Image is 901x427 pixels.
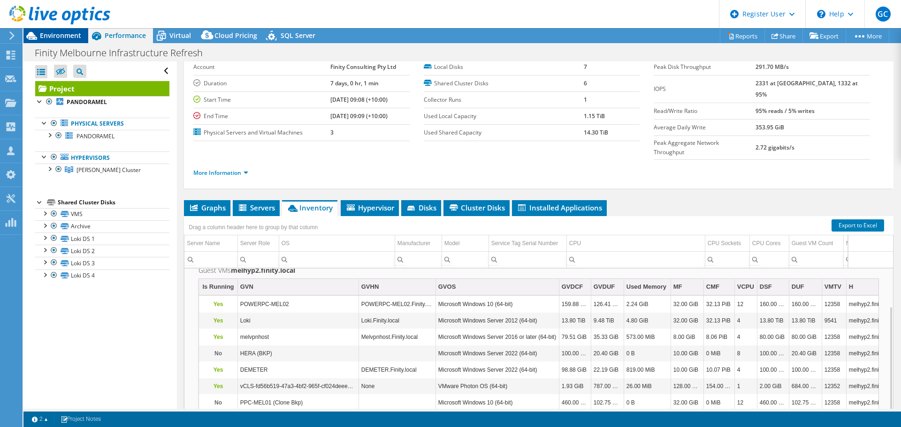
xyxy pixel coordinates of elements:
[35,257,169,269] a: Loki DS 3
[703,395,734,411] td: Column CMF, Value 0 MiB
[703,313,734,329] td: Column CMF, Value 32.13 PiB
[187,238,220,249] div: Server Name
[752,238,781,249] div: CPU Cores
[193,128,330,137] label: Physical Servers and Virtual Machines
[359,329,435,345] td: Column GVHN, Value Melvpnhost.Finity.local
[734,296,757,313] td: Column VCPU, Value 12
[822,329,846,345] td: Column VMTV, Value 12358
[559,345,591,362] td: Column GVDCF, Value 100.00 GiB
[584,128,608,136] b: 14.30 TiB
[240,238,270,249] div: Server Role
[76,132,115,140] span: PANDORAMEL
[584,63,587,71] b: 7
[569,238,581,249] div: CPU
[559,279,591,295] td: GVDCF Column
[35,208,169,220] a: VMS
[802,29,846,43] a: Export
[708,238,741,249] div: CPU Sockets
[843,251,878,268] td: Column Memory, Filter cell
[237,329,359,345] td: Column GVN, Value melvpnhost
[438,281,456,292] div: GVOS
[671,313,703,329] td: Column MF, Value 32.00 GiB
[237,296,359,313] td: Column GVN, Value POWERPC-MEL02
[35,81,169,96] a: Project
[624,345,671,362] td: Column Used Memory, Value 0 B
[559,296,591,313] td: Column GVDCF, Value 159.88 GiB
[361,281,379,292] div: GVHN
[359,296,435,313] td: Column GVHN, Value POWERPC-MEL02.Finity.local
[789,362,822,378] td: Column DUF, Value 100.00 GiB
[749,251,789,268] td: Column CPU Cores, Filter cell
[35,130,169,142] a: PANDORAMEL
[491,238,558,249] div: Service Tag Serial Number
[591,313,624,329] td: Column GVDUF, Value 9.48 TiB
[58,197,169,208] div: Shared Cluster Disks
[330,79,379,87] b: 7 days, 0 hr, 1 min
[846,238,866,249] div: Memory
[706,281,719,292] div: CMF
[287,203,333,212] span: Inventory
[559,395,591,411] td: Column GVDCF, Value 460.00 GiB
[199,313,237,329] td: Column Is Running, Value Yes
[757,395,789,411] td: Column DSF, Value 460.00 GiB
[654,123,755,132] label: Average Daily Write
[184,251,237,268] td: Column Server Name, Filter cell
[671,395,703,411] td: Column MF, Value 32.00 GiB
[237,395,359,411] td: Column GVN, Value PPC-MEL01 (Clone Bkp)
[624,313,671,329] td: Column Used Memory, Value 4.80 GiB
[594,281,615,292] div: GVDUF
[489,235,566,252] td: Service Tag Serial Number Column
[624,378,671,395] td: Column Used Memory, Value 26.00 MiB
[237,362,359,378] td: Column GVN, Value DEMETER
[624,395,671,411] td: Column Used Memory, Value 0 B
[720,29,765,43] a: Reports
[406,203,436,212] span: Disks
[35,232,169,245] a: Loki DS 1
[199,395,237,411] td: Column Is Running, Value No
[624,329,671,345] td: Column Used Memory, Value 573.00 MiB
[435,345,559,362] td: Column GVOS, Value Microsoft Windows Server 2022 (64-bit)
[654,138,755,157] label: Peak Aggregate Network Throughput
[822,378,846,395] td: Column VMTV, Value 12352
[671,279,703,295] td: MF Column
[822,395,846,411] td: Column VMTV, Value 12358
[237,313,359,329] td: Column GVN, Value Loki
[822,345,846,362] td: Column VMTV, Value 12358
[822,279,846,295] td: VMTV Column
[591,329,624,345] td: Column GVDUF, Value 35.33 GiB
[169,31,191,40] span: Virtual
[671,378,703,395] td: Column MF, Value 128.00 MiB
[737,281,754,292] div: VCPU
[671,362,703,378] td: Column MF, Value 10.00 GiB
[789,345,822,362] td: Column DUF, Value 20.40 GiB
[846,362,899,378] td: Column H, Value melhyp2.finity.local
[591,279,624,295] td: GVDUF Column
[435,329,559,345] td: Column GVOS, Value Microsoft Windows Server 2016 or later (64-bit)
[757,345,789,362] td: Column DSF, Value 100.00 GiB
[760,281,772,292] div: DSF
[189,203,226,212] span: Graphs
[444,238,460,249] div: Model
[705,235,749,252] td: CPU Sockets Column
[671,296,703,313] td: Column MF, Value 32.00 GiB
[345,203,394,212] span: Hypervisor
[591,345,624,362] td: Column GVDUF, Value 20.40 GiB
[734,345,757,362] td: Column VCPU, Value 8
[199,296,237,313] td: Column Is Running, Value Yes
[822,362,846,378] td: Column VMTV, Value 12358
[849,281,853,292] div: H
[703,296,734,313] td: Column CMF, Value 32.13 PiB
[789,313,822,329] td: Column DUF, Value 13.80 TiB
[559,378,591,395] td: Column GVDCF, Value 1.93 GiB
[35,270,169,282] a: Loki DS 4
[846,378,899,395] td: Column H, Value melhyp2.finity.local
[330,96,388,104] b: [DATE] 09:08 (+10:00)
[789,395,822,411] td: Column DUF, Value 102.75 GiB
[654,106,755,116] label: Read/Write Ratio
[846,345,899,362] td: Column H, Value melhyp2.finity.local
[703,362,734,378] td: Column CMF, Value 10.07 PiB
[624,279,671,295] td: Used Memory Column
[435,362,559,378] td: Column GVOS, Value Microsoft Windows Server 2022 (64-bit)
[240,281,253,292] div: GVN
[31,48,217,58] h1: Finity Melbourne Infrastructure Refresh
